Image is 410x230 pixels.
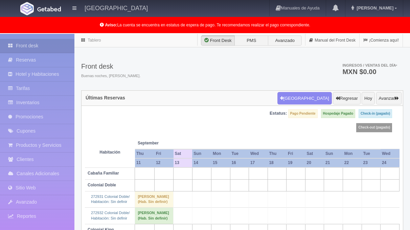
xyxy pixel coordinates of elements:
[360,34,403,47] a: ¡Comienza aquí!
[321,109,355,118] label: Hospedaje Pagado
[211,149,230,158] th: Mon
[362,158,380,167] th: 23
[91,211,130,220] a: 272932 Colonial Doble/Habitación: Sin definir
[381,149,400,158] th: Wed
[155,149,174,158] th: Fri
[201,36,235,46] label: Front Desk
[268,158,287,167] th: 18
[376,92,402,105] button: Avanzar
[99,150,120,155] strong: Habitación
[135,149,155,158] th: Thu
[81,73,140,79] span: Buenas noches, [PERSON_NAME].
[343,149,362,158] th: Mon
[230,158,249,167] th: 16
[91,194,130,204] a: 272931 Colonial Doble/Habitación: Sin definir
[324,158,343,167] th: 21
[138,140,171,146] span: September
[305,34,359,47] a: Manual del Front Desk
[287,158,305,167] th: 19
[270,110,287,117] label: Estatus:
[359,109,392,118] label: Check-in (pagado)
[234,36,268,46] label: PMS
[192,158,211,167] th: 14
[305,149,324,158] th: Sat
[88,183,116,187] b: Colonial Doble
[249,149,268,158] th: Wed
[20,2,34,15] img: Getabed
[277,92,332,105] button: [GEOGRAPHIC_DATA]
[88,38,101,43] a: Tablero
[324,149,343,158] th: Sun
[355,5,393,10] span: [PERSON_NAME]
[249,158,268,167] th: 17
[305,158,324,167] th: 20
[211,158,230,167] th: 15
[135,208,174,224] td: [PERSON_NAME] (Hab. Sin definir)
[105,23,117,27] b: Aviso:
[37,6,61,11] img: Getabed
[268,149,287,158] th: Thu
[356,123,392,132] label: Check-out (pagado)
[174,149,192,158] th: Sat
[230,149,249,158] th: Tue
[85,3,148,12] h4: [GEOGRAPHIC_DATA]
[333,92,360,105] button: Regresar
[135,158,155,167] th: 11
[81,63,140,70] h3: Front desk
[192,149,211,158] th: Sun
[174,158,192,167] th: 13
[135,191,174,207] td: [PERSON_NAME] (Hab. Sin definir)
[343,158,362,167] th: 22
[88,171,119,176] b: Cabaña Familiar
[381,158,400,167] th: 24
[155,158,174,167] th: 12
[86,95,125,100] h4: Últimas Reservas
[362,92,375,105] button: Hoy
[268,36,302,46] label: Avanzado
[287,149,305,158] th: Fri
[362,149,380,158] th: Tue
[342,63,397,67] span: Ingresos / Ventas del día
[288,109,318,118] label: Pago Pendiente
[342,68,397,75] h3: MXN $0.00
